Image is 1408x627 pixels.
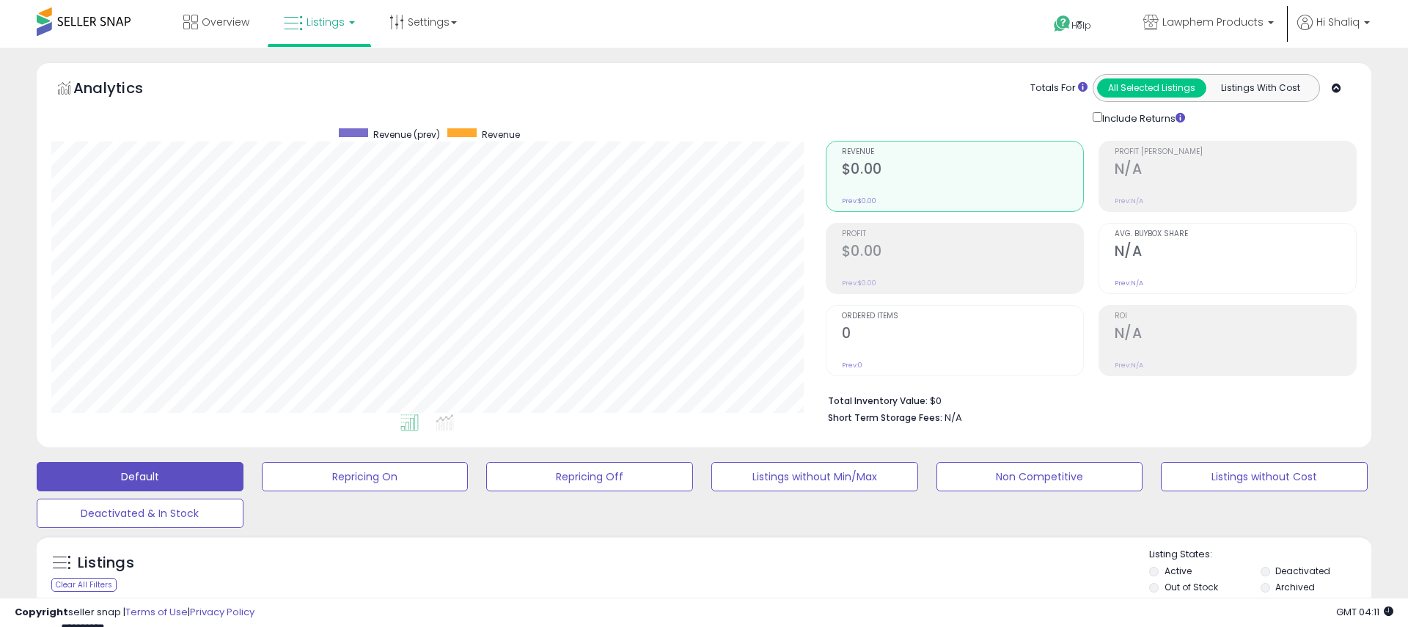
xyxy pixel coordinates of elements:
small: Prev: $0.00 [842,279,876,287]
li: $0 [828,391,1346,408]
span: Revenue [842,148,1083,156]
a: Terms of Use [125,605,188,619]
div: Include Returns [1082,109,1203,126]
span: Avg. Buybox Share [1115,230,1356,238]
a: Help [1042,4,1120,48]
small: Prev: 0 [842,361,862,370]
h2: $0.00 [842,243,1083,263]
button: Listings without Min/Max [711,462,918,491]
span: Lawphem Products [1162,15,1264,29]
small: Prev: $0.00 [842,197,876,205]
small: Prev: N/A [1115,361,1143,370]
span: Help [1071,19,1091,32]
p: Listing States: [1149,548,1371,562]
h2: 0 [842,325,1083,345]
div: Totals For [1030,81,1088,95]
button: Listings without Cost [1161,462,1368,491]
h5: Analytics [73,78,172,102]
span: Revenue (prev) [373,128,440,141]
label: Archived [1275,581,1315,593]
b: Total Inventory Value: [828,395,928,407]
span: Overview [202,15,249,29]
button: All Selected Listings [1097,78,1206,98]
strong: Copyright [15,605,68,619]
span: Profit [842,230,1083,238]
label: Out of Stock [1165,581,1218,593]
span: 2025-08-14 04:11 GMT [1336,605,1393,619]
h2: N/A [1115,161,1356,180]
a: Hi Shaliq [1297,15,1370,48]
span: Hi Shaliq [1316,15,1360,29]
span: Revenue [482,128,520,141]
span: Ordered Items [842,312,1083,320]
small: Prev: N/A [1115,197,1143,205]
b: Short Term Storage Fees: [828,411,942,424]
button: Repricing On [262,462,469,491]
span: ROI [1115,312,1356,320]
button: Deactivated & In Stock [37,499,243,528]
button: Repricing Off [486,462,693,491]
h2: N/A [1115,325,1356,345]
h5: Listings [78,553,134,573]
i: Get Help [1053,15,1071,33]
label: Active [1165,565,1192,577]
div: Clear All Filters [51,578,117,592]
div: seller snap | | [15,606,254,620]
button: Non Competitive [936,462,1143,491]
h2: N/A [1115,243,1356,263]
a: Privacy Policy [190,605,254,619]
label: Deactivated [1275,565,1330,577]
h2: $0.00 [842,161,1083,180]
button: Listings With Cost [1206,78,1315,98]
small: Prev: N/A [1115,279,1143,287]
span: Listings [307,15,345,29]
span: N/A [945,411,962,425]
span: Profit [PERSON_NAME] [1115,148,1356,156]
button: Default [37,462,243,491]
